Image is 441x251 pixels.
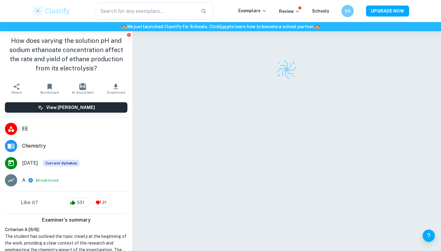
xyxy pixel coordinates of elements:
a: here [220,24,229,29]
h6: View [PERSON_NAME] [46,104,95,111]
h1: How does varying the solution pH and sodium ethanoate concentration affect the rate and yield of ... [5,36,127,73]
button: View [PERSON_NAME] [5,102,127,113]
button: Bookmark [33,80,66,97]
button: Report issue [126,32,131,37]
span: 21 [99,200,110,206]
span: Chemistry [22,142,127,150]
h6: Like it? [21,199,38,206]
span: Share [11,90,22,95]
button: UPGRADE NOW [366,6,409,17]
img: AI Assistant [79,83,86,90]
span: 🏫 [315,24,320,29]
img: Clastify logo [32,5,71,17]
p: Review [279,8,300,15]
span: EE [22,125,127,133]
span: Current Syllabus [43,160,80,167]
button: Help and Feedback [423,230,435,242]
button: SA [341,5,354,17]
span: 🏫 [122,24,127,29]
p: A [22,177,25,184]
h6: Examiner's summary [2,216,130,224]
span: Download [107,90,125,95]
span: Bookmark [40,90,59,95]
h6: We just launched Clastify for Schools. Click to learn how to become a school partner. [1,23,440,30]
div: This exemplar is based on the current syllabus. Feel free to refer to it for inspiration/ideas wh... [43,160,80,167]
span: 331 [73,200,88,206]
img: Clastify logo [276,59,297,80]
h6: Criterion A [ 6 / 6 ]: [5,226,127,233]
button: Download [99,80,132,97]
input: Search for any exemplars... [96,2,196,20]
button: Breakdown [37,178,57,183]
button: AI Assistant [66,80,99,97]
a: Schools [312,9,329,13]
h6: SA [344,8,351,14]
p: Exemplars [238,7,267,14]
span: AI Assistant [72,90,94,95]
div: 331 [67,198,89,208]
div: 21 [92,198,112,208]
span: ( ) [36,178,58,183]
span: [DATE] [22,159,38,167]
